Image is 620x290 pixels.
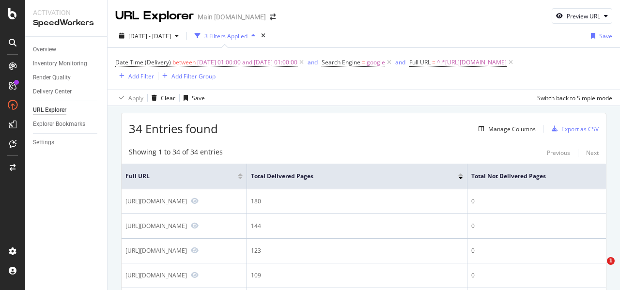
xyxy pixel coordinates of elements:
div: URL Explorer [33,105,66,115]
div: Explorer Bookmarks [33,119,85,129]
button: 3 Filters Applied [191,28,259,44]
a: Preview https://www.att.com/buy/phones/apple-iphone-16-pro-max-512gb-black-titanium.html [191,247,199,254]
div: times [259,31,267,41]
div: 123 [251,246,463,255]
span: ^.*[URL][DOMAIN_NAME] [437,56,507,69]
span: google [367,56,385,69]
button: Save [180,90,205,106]
button: Export as CSV [548,121,599,137]
a: Preview https://www.att.com/buy/phones/apple-iphone-16-pro-max.html [191,198,199,204]
button: Manage Columns [475,123,536,135]
div: Delivery Center [33,87,72,97]
a: Delivery Center [33,87,100,97]
div: Render Quality [33,73,71,83]
div: Settings [33,137,54,148]
div: Switch back to Simple mode [537,94,612,102]
div: Preview URL [567,12,600,20]
button: Switch back to Simple mode [533,90,612,106]
div: 3 Filters Applied [204,32,248,40]
a: URL Explorer [33,105,100,115]
button: Save [587,28,612,44]
a: Inventory Monitoring [33,59,100,69]
div: [URL][DOMAIN_NAME] [125,222,187,230]
button: Next [586,147,599,159]
div: Save [192,94,205,102]
div: and [308,58,318,66]
div: Save [599,32,612,40]
div: 180 [251,197,463,206]
button: Clear [148,90,175,106]
div: Apply [128,94,143,102]
a: Settings [33,137,100,148]
button: Apply [115,90,143,106]
div: Main [DOMAIN_NAME] [198,12,266,22]
div: 144 [251,222,463,230]
button: Add Filter [115,70,154,82]
button: [DATE] - [DATE] [115,28,183,44]
div: Activation [33,8,99,17]
button: and [308,58,318,67]
div: 109 [251,271,463,280]
span: [DATE] - [DATE] [128,32,171,40]
div: Add Filter [128,72,154,80]
span: Total Delivered Pages [251,172,444,181]
span: 1 [607,257,615,265]
span: [DATE] 01:00:00 and [DATE] 01:00:00 [197,56,297,69]
span: = [432,58,435,66]
div: [URL][DOMAIN_NAME] [125,246,187,255]
span: Search Engine [322,58,360,66]
div: Next [586,149,599,157]
span: Full URL [409,58,431,66]
div: and [395,58,405,66]
span: Date Time (Delivery) [115,58,171,66]
span: between [172,58,196,66]
iframe: Intercom live chat [587,257,610,280]
div: Previous [547,149,570,157]
div: Inventory Monitoring [33,59,87,69]
a: Explorer Bookmarks [33,119,100,129]
a: Preview https://www.att.com/buy/phones/apple-iphone-16-pro-max-512gb-desert-titanium.html [191,272,199,278]
div: Manage Columns [488,125,536,133]
a: Preview https://www.att.com/buy/phones/apple-iphone-16-pro-max-256gb-black-titanium.html [191,222,199,229]
span: Full URL [125,172,223,181]
span: = [362,58,365,66]
button: Previous [547,147,570,159]
a: Overview [33,45,100,55]
button: Preview URL [552,8,612,24]
div: [URL][DOMAIN_NAME] [125,271,187,279]
div: SpeedWorkers [33,17,99,29]
div: Clear [161,94,175,102]
button: Add Filter Group [158,70,216,82]
div: [URL][DOMAIN_NAME] [125,197,187,205]
button: and [395,58,405,67]
div: Overview [33,45,56,55]
a: Render Quality [33,73,100,83]
div: URL Explorer [115,8,194,24]
div: Export as CSV [561,125,599,133]
div: Add Filter Group [171,72,216,80]
div: arrow-right-arrow-left [270,14,276,20]
div: Showing 1 to 34 of 34 entries [129,147,223,159]
span: 34 Entries found [129,121,218,137]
